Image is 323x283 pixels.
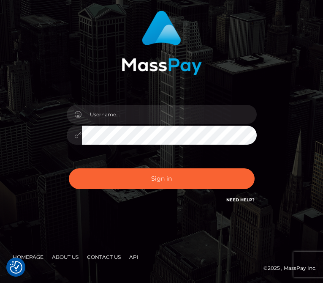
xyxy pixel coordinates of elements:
[49,250,82,264] a: About Us
[69,168,255,189] button: Sign in
[226,197,255,203] a: Need Help?
[10,261,22,274] button: Consent Preferences
[10,261,22,274] img: Revisit consent button
[122,11,202,75] img: MassPay Login
[82,105,257,124] input: Username...
[84,250,124,264] a: Contact Us
[9,250,47,264] a: Homepage
[126,250,142,264] a: API
[6,264,317,273] div: © 2025 , MassPay Inc.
